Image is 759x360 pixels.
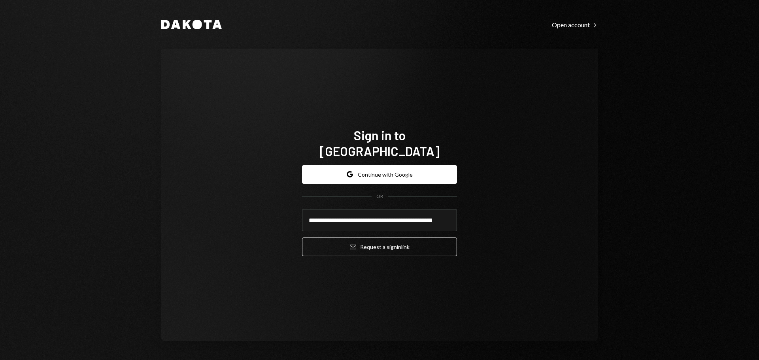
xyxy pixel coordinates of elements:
[302,165,457,184] button: Continue with Google
[376,193,383,200] div: OR
[552,21,598,29] div: Open account
[552,20,598,29] a: Open account
[302,237,457,256] button: Request a signinlink
[302,127,457,159] h1: Sign in to [GEOGRAPHIC_DATA]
